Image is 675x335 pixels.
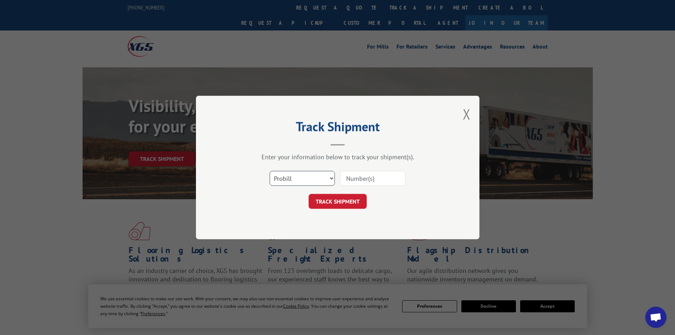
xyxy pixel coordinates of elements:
div: Enter your information below to track your shipment(s). [231,153,444,161]
a: Open chat [645,307,666,328]
h2: Track Shipment [231,122,444,135]
input: Number(s) [340,171,405,186]
button: TRACK SHIPMENT [309,194,367,209]
button: Close modal [463,105,471,123]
